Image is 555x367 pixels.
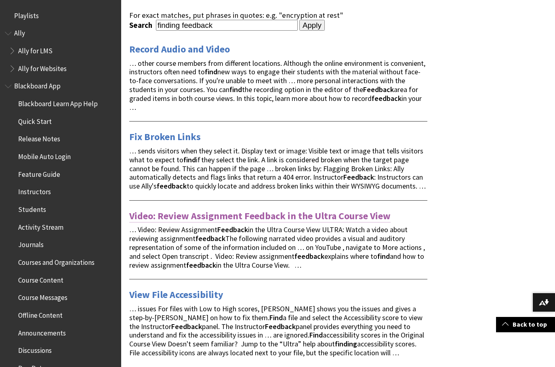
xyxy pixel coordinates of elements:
span: Ally for LMS [18,44,53,55]
strong: feedback [372,94,402,103]
span: Ally [14,27,25,38]
div: For exact matches, put phrases in quotes: e.g. "encryption at rest" [129,11,427,20]
strong: Feedback [217,225,248,234]
span: Ally for Websites [18,62,67,73]
strong: finding [335,339,357,348]
strong: find [183,155,196,164]
span: Discussions [18,344,52,354]
span: Blackboard Learn App Help [18,97,98,108]
strong: find [205,67,217,76]
span: … sends visitors when they select it. Display text or image: Visible text or image that tells vis... [129,146,426,191]
label: Search [129,21,154,30]
strong: feedback [294,252,324,261]
span: Courses and Organizations [18,256,95,266]
strong: Feedback [343,172,374,182]
span: Release Notes [18,132,60,143]
strong: feedback [157,181,187,191]
strong: find [229,85,242,94]
a: Record Audio and Video [129,43,230,56]
a: Back to top [496,317,555,332]
strong: feedback [186,260,216,270]
span: … issues For files with Low to High scores, [PERSON_NAME] shows you the issues and gives a step-b... [129,304,424,357]
span: Journals [18,238,44,249]
a: View File Accessibility [129,288,223,301]
span: Students [18,203,46,214]
span: Blackboard App [14,80,61,90]
strong: Find [309,330,323,340]
strong: find [377,252,390,261]
span: Course Content [18,273,63,284]
span: Course Messages [18,291,67,302]
a: Video: Review Assignment Feedback in the Ultra Course View [129,210,391,222]
strong: Feedback [363,85,394,94]
strong: Feedback [171,322,202,331]
span: Mobile Auto Login [18,150,71,161]
input: Apply [299,20,325,31]
nav: Book outline for Playlists [5,9,116,23]
span: … Video: Review Assignment in the Ultra Course View ULTRA: Watch a video about reviewing assignme... [129,225,425,269]
span: Feature Guide [18,168,60,178]
span: Quick Start [18,115,52,126]
nav: Book outline for Anthology Ally Help [5,27,116,75]
strong: Feedback [265,322,296,331]
strong: feedback [196,234,225,243]
a: Fix Broken Links [129,130,201,143]
span: … other course members from different locations. Although the online environment is convenient, i... [129,59,425,112]
span: Activity Stream [18,220,63,231]
span: Playlists [14,9,39,20]
span: Offline Content [18,308,63,319]
span: Instructors [18,185,51,196]
span: Announcements [18,326,66,337]
strong: Find [269,313,283,322]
